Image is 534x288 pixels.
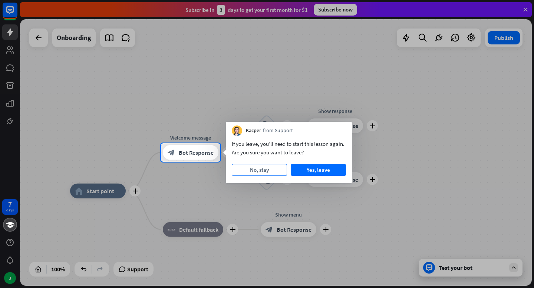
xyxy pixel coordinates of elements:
i: block_bot_response [168,149,175,156]
button: Yes, leave [291,164,346,176]
span: Bot Response [179,149,214,156]
span: from Support [263,127,293,134]
div: If you leave, you’ll need to start this lesson again. Are you sure you want to leave? [232,140,346,157]
span: Kacper [246,127,261,134]
button: Open LiveChat chat widget [6,3,28,25]
button: No, stay [232,164,287,176]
